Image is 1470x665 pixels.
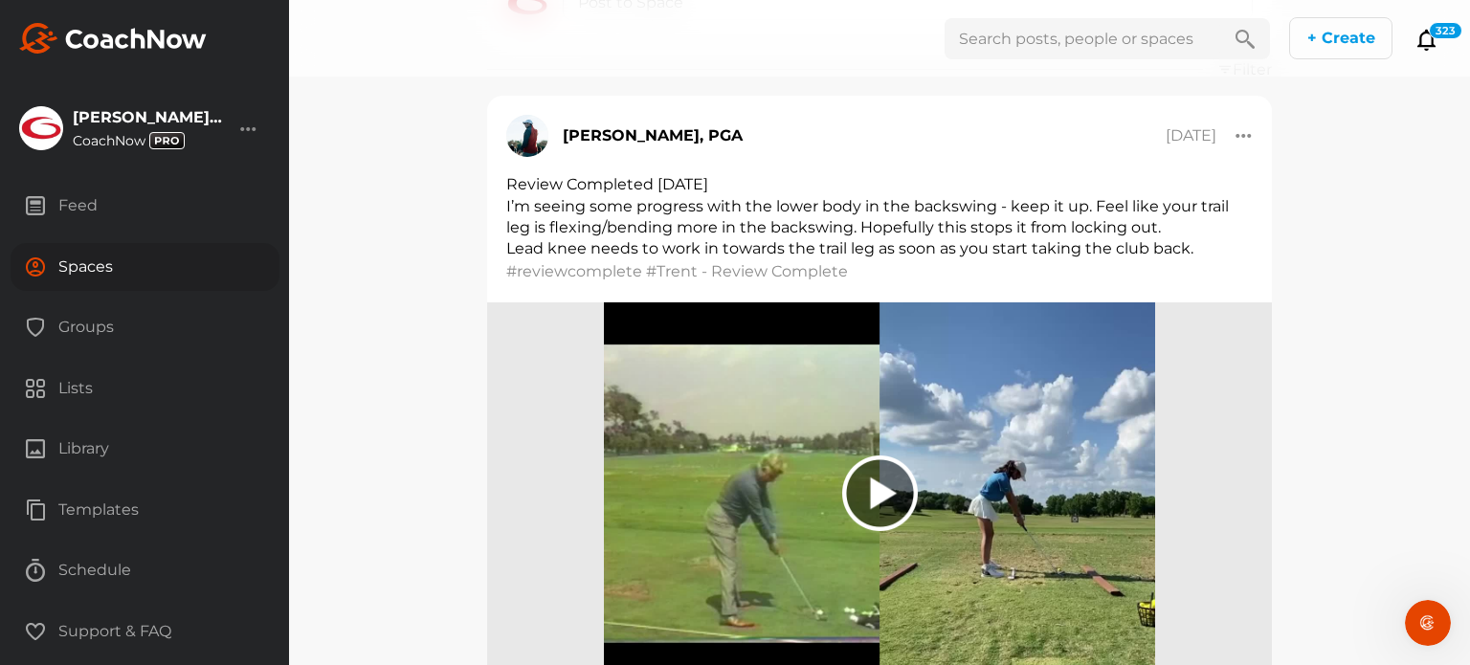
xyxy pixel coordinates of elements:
[10,425,279,486] a: Library
[11,182,279,230] div: Feed
[11,303,279,351] div: Groups
[506,174,1253,260] div: Review Completed [DATE] I’m seeing some progress with the lower body in the backswing - keep it u...
[11,243,279,291] div: Spaces
[1415,28,1438,52] button: 323
[10,303,279,365] a: Groups
[73,132,226,149] div: CoachNow
[563,124,743,147] div: [PERSON_NAME], PGA
[506,115,548,157] img: square_b6528267f5d8da54d06654b860977f3e.jpg
[10,243,279,304] a: Spaces
[20,107,62,149] img: square_0aee7b555779b671652530bccc5f12b4.jpg
[10,365,279,426] a: Lists
[506,260,937,283] div: #reviewcomplete #Trent - Review Complete
[1289,17,1392,59] button: + Create
[11,608,279,655] div: Support & FAQ
[10,182,279,243] a: Feed
[11,425,279,473] div: Library
[11,365,279,412] div: Lists
[19,23,207,54] img: svg+xml;base64,PHN2ZyB3aWR0aD0iMTk2IiBoZWlnaHQ9IjMyIiB2aWV3Qm94PSIwIDAgMTk2IDMyIiBmaWxsPSJub25lIi...
[945,18,1220,59] input: Search posts, people or spaces
[73,110,226,125] div: [PERSON_NAME] Golf
[10,546,279,608] a: Schedule
[1166,126,1216,145] div: [DATE]
[149,132,185,149] img: svg+xml;base64,PHN2ZyB3aWR0aD0iMzciIGhlaWdodD0iMTgiIHZpZXdCb3g9IjAgMCAzNyAxOCIgZmlsbD0ibm9uZSIgeG...
[11,486,279,534] div: Templates
[1405,600,1451,646] iframe: Intercom live chat
[11,546,279,594] div: Schedule
[10,486,279,547] a: Templates
[1217,60,1272,78] a: Filter
[1429,22,1462,39] div: 323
